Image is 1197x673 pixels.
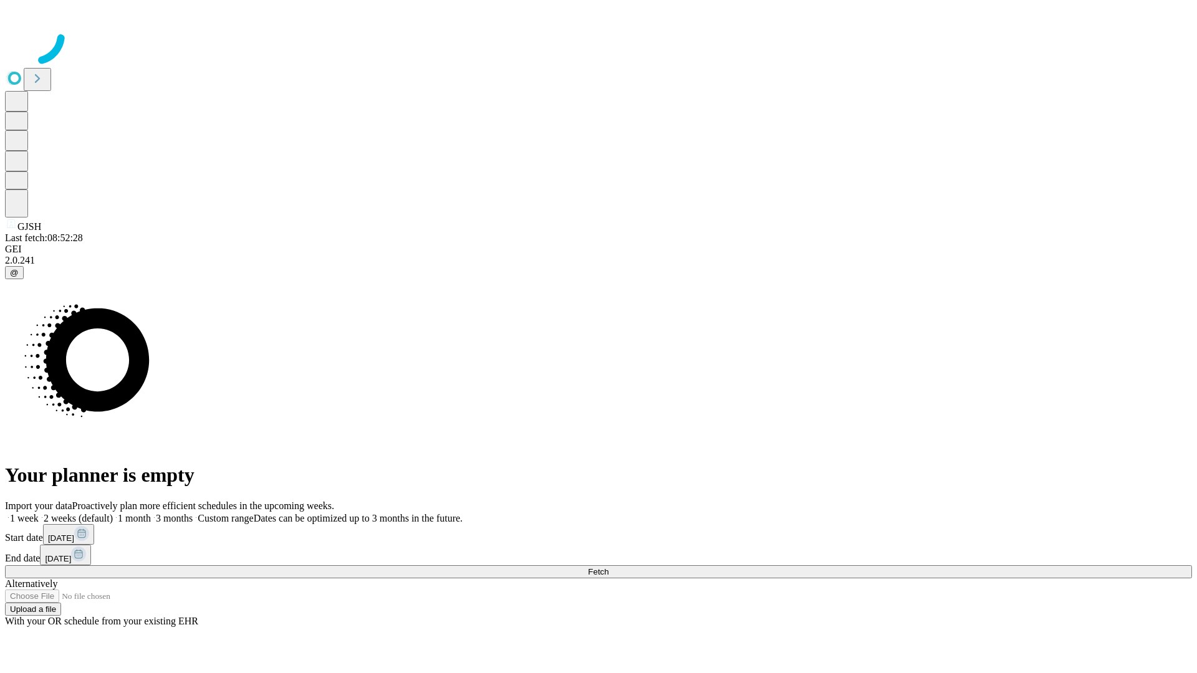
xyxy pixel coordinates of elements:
[5,578,57,589] span: Alternatively
[254,513,463,523] span: Dates can be optimized up to 3 months in the future.
[5,464,1192,487] h1: Your planner is empty
[118,513,151,523] span: 1 month
[45,554,71,563] span: [DATE]
[72,500,334,511] span: Proactively plan more efficient schedules in the upcoming weeks.
[198,513,253,523] span: Custom range
[43,524,94,545] button: [DATE]
[5,565,1192,578] button: Fetch
[156,513,193,523] span: 3 months
[10,513,39,523] span: 1 week
[5,266,24,279] button: @
[48,533,74,543] span: [DATE]
[5,545,1192,565] div: End date
[5,255,1192,266] div: 2.0.241
[5,500,72,511] span: Import your data
[5,616,198,626] span: With your OR schedule from your existing EHR
[5,603,61,616] button: Upload a file
[44,513,113,523] span: 2 weeks (default)
[40,545,91,565] button: [DATE]
[5,524,1192,545] div: Start date
[5,244,1192,255] div: GEI
[5,232,83,243] span: Last fetch: 08:52:28
[10,268,19,277] span: @
[17,221,41,232] span: GJSH
[588,567,608,576] span: Fetch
